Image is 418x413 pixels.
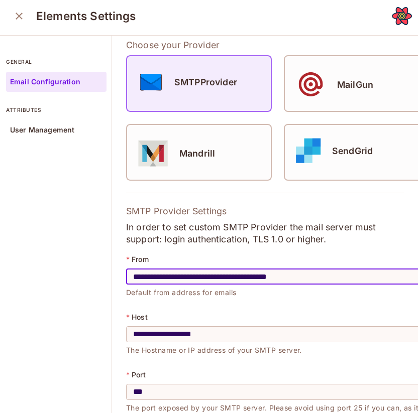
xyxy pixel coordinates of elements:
p: Port [132,371,146,379]
h5: Mandrill [179,149,215,159]
p: SMTP Provider Settings [126,205,404,217]
p: User Management [10,126,74,134]
p: Email Configuration [10,78,80,86]
p: Choose your Provider [126,39,404,51]
p: Host [132,313,148,321]
h5: MailGun [337,80,373,90]
button: Open React Query Devtools [392,6,412,26]
h3: Elements Settings [36,9,136,23]
p: general [6,58,107,66]
p: In order to set custom SMTP Provider the mail server must support: login authentication, TLS 1.0 ... [126,221,404,245]
p: From [132,255,149,263]
button: close [9,6,29,26]
h5: SMTPProvider [174,77,237,87]
p: attributes [6,106,107,114]
h5: SendGrid [332,146,373,156]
